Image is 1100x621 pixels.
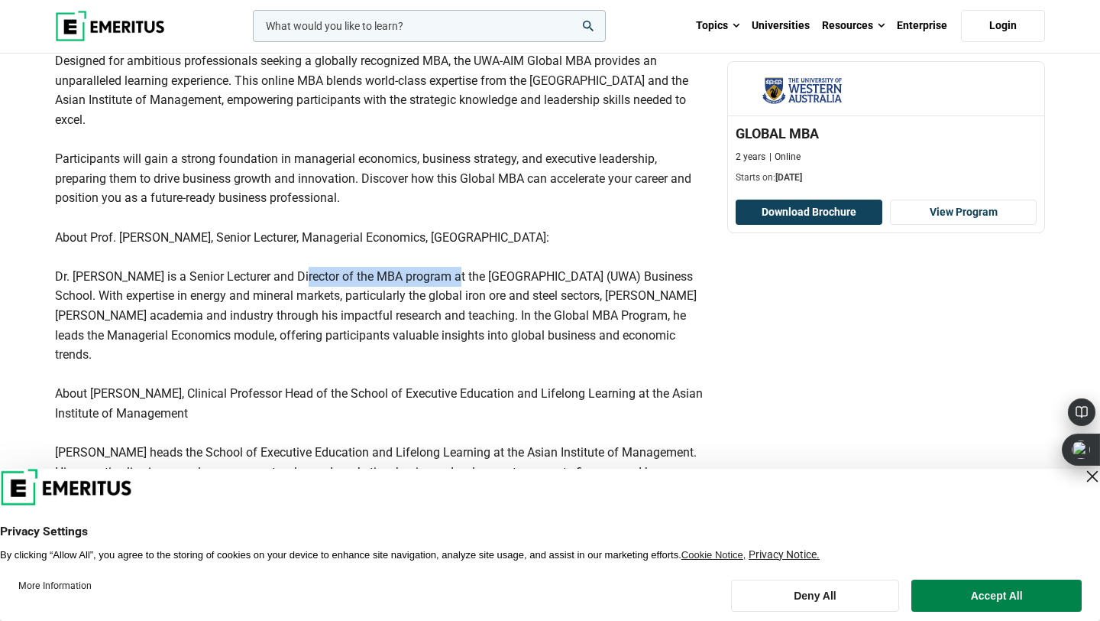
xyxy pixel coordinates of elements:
span: [DATE] [775,172,802,183]
a: Login [961,10,1045,42]
p: Online [769,151,801,164]
input: woocommerce-product-search-field-0 [253,10,606,42]
a: View Program [890,200,1037,226]
a: The University of Western Australia GLOBAL MBA 2 years Online Starts on:[DATE] [728,62,1044,192]
h3: GLOBAL MBA [736,124,1037,143]
p: Starts on: [736,171,1037,184]
p: 2 years [736,151,765,164]
img: The University of Western Australia [736,73,869,108]
button: Download Brochure [736,200,882,226]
